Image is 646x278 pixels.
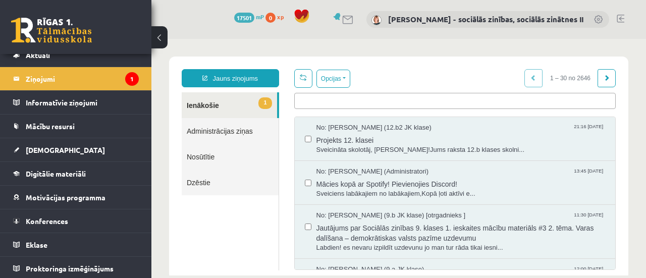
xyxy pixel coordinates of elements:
span: 21:16 [DATE] [422,84,454,92]
a: No: [PERSON_NAME] (12.b2 JK klase) 21:16 [DATE] Projekts 12. klasei Sveicināta skolotāj, [PERSON_... [165,84,454,116]
a: No: [PERSON_NAME] (Administratori) 13:45 [DATE] Mācies kopā ar Spotify! Pievienojies Discord! Sve... [165,128,454,159]
a: Rīgas 1. Tālmācības vidusskola [11,18,92,43]
a: Nosūtītie [30,105,127,131]
a: Mācību resursi [13,115,139,138]
span: 11:30 [DATE] [422,172,454,180]
span: Eklase [26,240,47,249]
span: 1 – 30 no 2646 [391,30,447,48]
span: Proktoringa izmēģinājums [26,264,114,273]
a: Konferences [13,209,139,233]
span: 0 [265,13,276,23]
a: Administrācijas ziņas [30,79,127,105]
span: mP [256,13,264,21]
a: Ziņojumi1 [13,67,139,90]
a: No: [PERSON_NAME] (9.b JK klase) [otrgadnieks ] 11:30 [DATE] Jautājums par Sociālās zinības 9. kl... [165,172,454,213]
span: Aktuāli [26,50,50,60]
span: No: [PERSON_NAME] (Administratori) [165,128,278,138]
a: Informatīvie ziņojumi [13,91,139,114]
span: 17501 [234,13,254,23]
a: Dzēstie [30,131,127,156]
span: Sveiciens labākajiem no labākajiem,Kopā ļoti aktīvi e... [165,150,454,160]
i: 1 [125,72,139,86]
span: No: [PERSON_NAME] (12.b2 JK klase) [165,84,280,94]
span: Sveicināta skolotāj, [PERSON_NAME]!Jums raksta 12.b klases skolni... [165,106,454,116]
span: 12:00 [DATE] [422,226,454,234]
span: Mācies kopā ar Spotify! Pievienojies Discord! [165,138,454,150]
button: Opcijas [165,31,199,49]
span: Mācību resursi [26,122,75,131]
a: 17501 mP [234,13,264,21]
span: Jautājums par Sociālās zinības 9. klases 1. ieskaites mācību materiāls #3 2. tēma. Varas dalīšana... [165,182,454,204]
span: Konferences [26,216,68,226]
a: Aktuāli [13,43,139,67]
a: [PERSON_NAME] - sociālās zinības, sociālās zinātnes II [388,14,583,24]
span: No: [PERSON_NAME] (9.b JK klase) [otrgadnieks ] [165,172,314,182]
a: Digitālie materiāli [13,162,139,185]
span: xp [277,13,284,21]
span: Motivācijas programma [26,193,105,202]
span: 1 [107,59,120,70]
a: 0 xp [265,13,289,21]
a: Eklase [13,233,139,256]
a: No: [PERSON_NAME] (9.a JK klase) 12:00 [DATE] [165,226,454,257]
a: Motivācijas programma [13,186,139,209]
span: 13:45 [DATE] [422,128,454,136]
span: Digitālie materiāli [26,169,86,178]
legend: Ziņojumi [26,67,139,90]
a: 1Ienākošie [30,53,126,79]
span: [DEMOGRAPHIC_DATA] [26,145,105,154]
span: Labdien! es nevaru izpildīt uzdevunu jo man tur rāda tikai iesni... [165,204,454,214]
span: Projekts 12. klasei [165,94,454,106]
a: Jauns ziņojums [30,30,128,48]
span: No: [PERSON_NAME] (9.a JK klase) [165,226,273,236]
a: [DEMOGRAPHIC_DATA] [13,138,139,161]
img: Anita Jozus - sociālās zinības, sociālās zinātnes II [371,15,382,25]
legend: Informatīvie ziņojumi [26,91,139,114]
